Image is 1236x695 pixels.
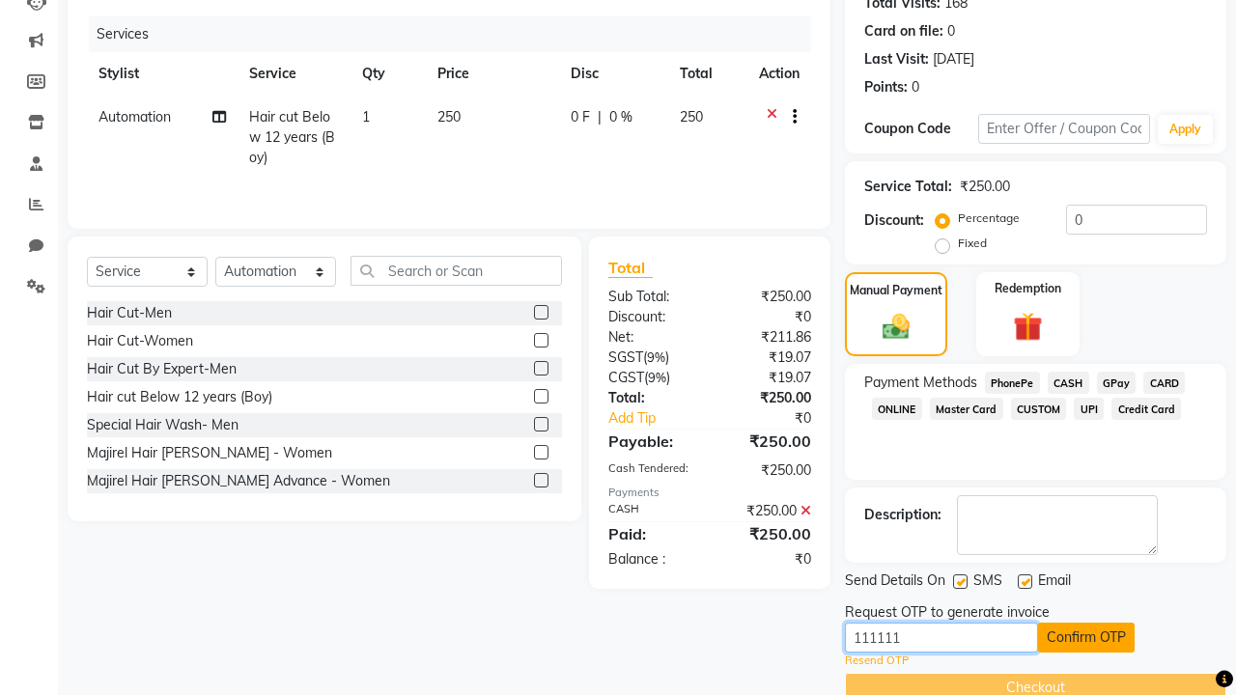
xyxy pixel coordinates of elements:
[872,398,922,420] span: ONLINE
[710,501,826,521] div: ₹250.00
[710,388,826,408] div: ₹250.00
[559,52,668,96] th: Disc
[995,280,1061,297] label: Redemption
[89,16,826,52] div: Services
[238,52,351,96] th: Service
[87,471,390,491] div: Majirel Hair [PERSON_NAME] Advance - Women
[912,77,919,97] div: 0
[594,347,710,368] div: ( )
[845,602,1050,623] div: Request OTP to generate invoice
[930,398,1003,420] span: Master Card
[958,235,987,252] label: Fixed
[426,52,559,96] th: Price
[351,256,562,286] input: Search or Scan
[845,623,1038,653] input: Enter OTP
[87,387,272,407] div: Hair cut Below 12 years (Boy)
[87,52,238,96] th: Stylist
[87,359,237,379] div: Hair Cut By Expert-Men
[973,570,1002,595] span: SMS
[668,52,747,96] th: Total
[608,348,643,366] span: SGST
[249,108,335,166] span: Hair cut Below 12 years (Boy)
[594,408,729,429] a: Add Tip
[864,119,978,139] div: Coupon Code
[710,327,826,347] div: ₹211.86
[608,258,653,278] span: Total
[845,570,945,595] span: Send Details On
[594,368,710,388] div: ( )
[845,653,909,669] a: Resend OTP
[850,282,942,299] label: Manual Payment
[1143,372,1185,394] span: CARD
[571,107,590,127] span: 0 F
[960,177,1010,197] div: ₹250.00
[594,388,710,408] div: Total:
[874,311,919,343] img: _cash.svg
[594,501,710,521] div: CASH
[933,49,974,69] div: [DATE]
[594,460,710,481] div: Cash Tendered:
[864,210,924,231] div: Discount:
[864,49,929,69] div: Last Visit:
[710,522,826,545] div: ₹250.00
[864,177,952,197] div: Service Total:
[1048,372,1089,394] span: CASH
[1111,398,1181,420] span: Credit Card
[1004,309,1053,346] img: _gift.svg
[647,349,665,365] span: 9%
[1074,398,1104,420] span: UPI
[1038,570,1071,595] span: Email
[594,430,710,453] div: Payable:
[87,331,193,351] div: Hair Cut-Women
[729,408,826,429] div: ₹0
[648,370,666,385] span: 9%
[1038,623,1135,653] button: Confirm OTP
[710,307,826,327] div: ₹0
[594,287,710,307] div: Sub Total:
[710,460,826,481] div: ₹250.00
[609,107,632,127] span: 0 %
[437,108,461,125] span: 250
[594,307,710,327] div: Discount:
[594,549,710,570] div: Balance :
[98,108,171,125] span: Automation
[864,505,941,525] div: Description:
[864,77,908,97] div: Points:
[1097,372,1137,394] span: GPay
[87,303,172,323] div: Hair Cut-Men
[985,372,1040,394] span: PhonePe
[608,485,811,501] div: Payments
[747,52,811,96] th: Action
[598,107,602,127] span: |
[864,21,943,42] div: Card on file:
[362,108,370,125] span: 1
[710,430,826,453] div: ₹250.00
[947,21,955,42] div: 0
[710,347,826,368] div: ₹19.07
[864,373,977,393] span: Payment Methods
[1158,115,1213,144] button: Apply
[608,369,644,386] span: CGST
[1011,398,1067,420] span: CUSTOM
[594,327,710,347] div: Net:
[710,287,826,307] div: ₹250.00
[710,368,826,388] div: ₹19.07
[594,522,710,545] div: Paid:
[680,108,703,125] span: 250
[87,415,239,435] div: Special Hair Wash- Men
[978,114,1150,144] input: Enter Offer / Coupon Code
[710,549,826,570] div: ₹0
[351,52,426,96] th: Qty
[958,209,1020,227] label: Percentage
[87,443,332,463] div: Majirel Hair [PERSON_NAME] - Women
